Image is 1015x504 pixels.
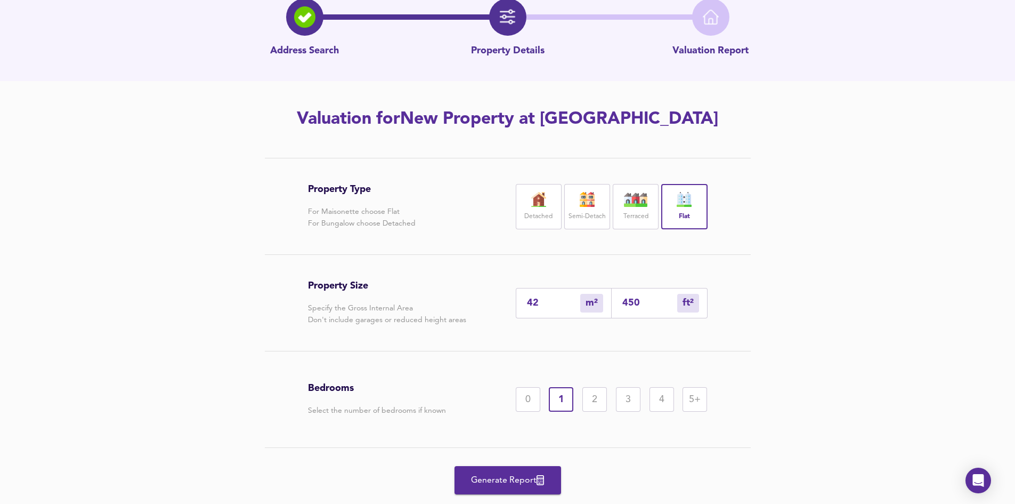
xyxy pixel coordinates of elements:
img: home-icon [703,9,719,25]
div: 4 [649,387,674,412]
label: Terraced [623,210,648,223]
p: Specify the Gross Internal Area Don't include garages or reduced height areas [308,302,466,326]
img: search-icon [294,6,315,28]
p: Property Details [471,44,545,58]
input: Enter sqm [527,297,580,308]
div: 3 [616,387,640,412]
div: 1 [549,387,573,412]
img: flat-icon [671,192,697,207]
h3: Property Type [308,183,416,195]
p: Select the number of bedrooms if known [308,405,446,417]
div: 2 [582,387,607,412]
img: house-icon [574,192,600,207]
div: Open Intercom Messenger [965,468,991,493]
div: Semi-Detach [564,184,610,229]
div: m² [677,294,699,313]
div: 0 [516,387,540,412]
div: Terraced [613,184,659,229]
img: house-icon [525,192,552,207]
div: Flat [661,184,707,229]
h3: Bedrooms [308,382,446,394]
input: Sqft [622,297,677,308]
h3: Property Size [308,280,466,292]
h2: Valuation for New Property at [GEOGRAPHIC_DATA] [206,108,809,131]
img: house-icon [622,192,649,207]
p: For Maisonette choose Flat For Bungalow choose Detached [308,206,416,229]
label: Flat [679,210,690,223]
label: Semi-Detach [569,210,606,223]
p: Valuation Report [672,44,749,58]
button: Generate Report [454,466,561,494]
div: 5+ [683,387,707,412]
img: filter-icon [500,9,516,25]
div: Detached [516,184,562,229]
p: Address Search [270,44,339,58]
div: m² [580,294,603,313]
label: Detached [524,210,553,223]
span: Generate Report [465,473,550,488]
